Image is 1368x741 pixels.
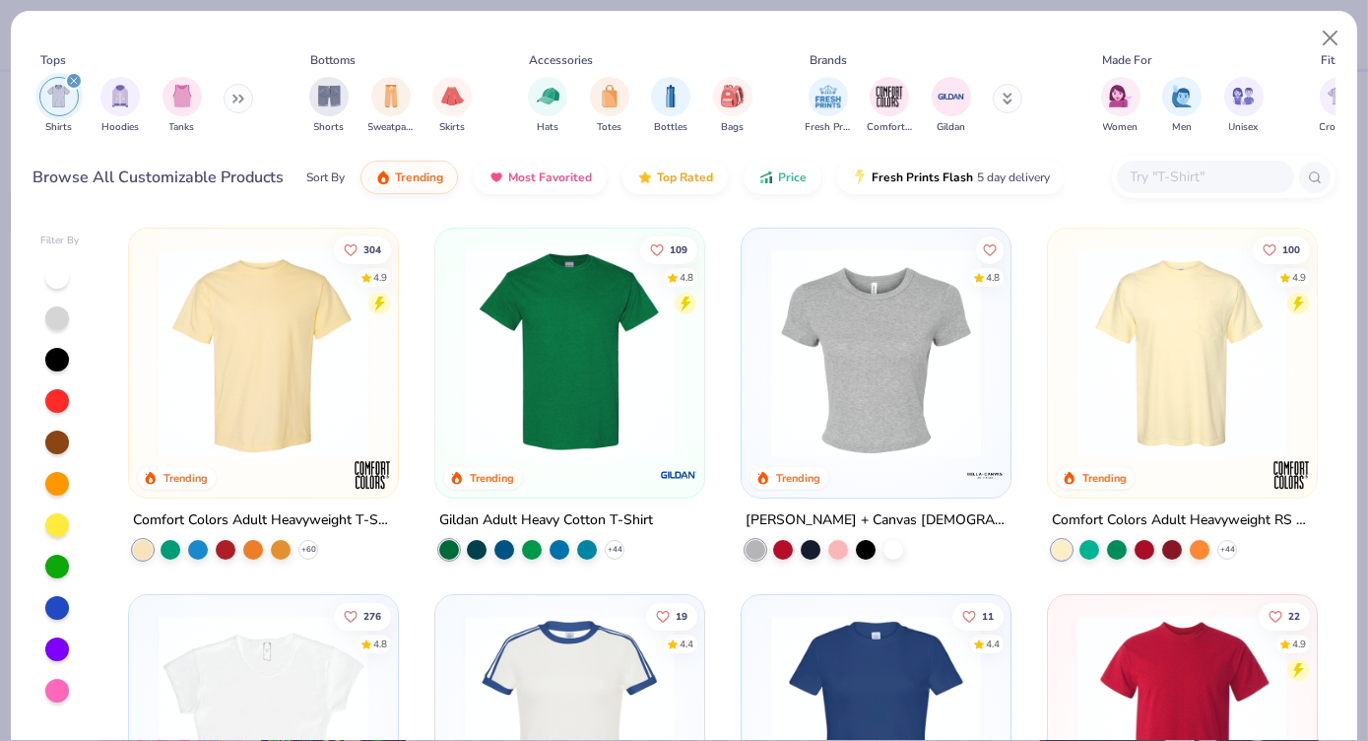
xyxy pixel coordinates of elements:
img: Shorts Image [318,85,341,107]
img: Hats Image [537,85,559,107]
img: Tanks Image [171,85,193,107]
button: Trending [360,161,458,194]
img: Gildan logo [659,455,698,495]
div: filter for Shorts [309,77,349,135]
button: filter button [713,77,752,135]
img: Totes Image [599,85,620,107]
button: Like [645,602,696,630]
div: filter for Fresh Prints [806,77,851,135]
span: Shirts [45,120,72,135]
input: Try "T-Shirt" [1129,166,1280,188]
img: most_fav.gif [489,169,504,185]
div: 4.9 [1291,637,1305,651]
img: Fresh Prints Image [814,82,843,111]
span: Price [778,169,807,185]
button: filter button [1162,77,1202,135]
span: Top Rated [657,169,713,185]
img: Skirts Image [441,85,464,107]
img: Bella + Canvas logo [965,455,1005,495]
button: Like [333,236,390,263]
span: 100 [1281,244,1299,254]
div: [PERSON_NAME] + Canvas [DEMOGRAPHIC_DATA]' Micro Ribbed Baby Tee [746,508,1007,533]
span: Hats [537,120,558,135]
img: db319196-8705-402d-8b46-62aaa07ed94f [455,248,684,458]
button: Close [1312,20,1349,57]
div: Fits [1321,51,1340,69]
button: Like [951,602,1003,630]
button: Like [1258,602,1309,630]
span: + 44 [1219,544,1234,556]
div: Brands [810,51,847,69]
button: filter button [432,77,472,135]
img: Unisex Image [1232,85,1255,107]
span: Totes [597,120,621,135]
span: Bags [721,120,744,135]
button: Fresh Prints Flash5 day delivery [837,161,1065,194]
span: 22 [1287,611,1299,621]
img: trending.gif [375,169,391,185]
div: filter for Shirts [39,77,79,135]
span: 11 [981,611,993,621]
div: filter for Hoodies [100,77,140,135]
span: Unisex [1229,120,1259,135]
img: Men Image [1171,85,1193,107]
img: Comfort Colors logo [1271,455,1311,495]
button: filter button [368,77,414,135]
img: Bags Image [721,85,743,107]
button: Price [744,161,821,194]
div: Bottoms [311,51,357,69]
span: 5 day delivery [977,167,1050,189]
div: filter for Hats [528,77,567,135]
span: Sweatpants [368,120,414,135]
button: filter button [309,77,349,135]
img: Comfort Colors Image [875,82,904,111]
button: filter button [1101,77,1140,135]
img: 284e3bdb-833f-4f21-a3b0-720291adcbd9 [1068,248,1297,458]
div: 4.8 [679,270,692,285]
span: 276 [362,611,380,621]
img: Gildan Image [937,82,966,111]
span: Skirts [439,120,465,135]
img: c7959168-479a-4259-8c5e-120e54807d6b [684,248,914,458]
button: filter button [867,77,912,135]
span: + 44 [607,544,621,556]
span: 19 [675,611,686,621]
span: Fresh Prints Flash [872,169,973,185]
div: filter for Women [1101,77,1140,135]
div: Accessories [530,51,594,69]
div: Made For [1102,51,1151,69]
button: Like [333,602,390,630]
img: Sweatpants Image [380,85,402,107]
div: filter for Tanks [163,77,202,135]
img: Comfort Colors logo [353,455,392,495]
span: Bottles [654,120,687,135]
button: filter button [651,77,690,135]
div: filter for Gildan [932,77,971,135]
div: filter for Bottles [651,77,690,135]
button: filter button [806,77,851,135]
img: TopRated.gif [637,169,653,185]
button: filter button [932,77,971,135]
div: Comfort Colors Adult Heavyweight T-Shirt [133,508,394,533]
div: Gildan Adult Heavy Cotton T-Shirt [439,508,653,533]
div: Browse All Customizable Products [33,166,285,189]
div: Comfort Colors Adult Heavyweight RS Pocket T-Shirt [1052,508,1313,533]
div: filter for Sweatpants [368,77,414,135]
img: Bottles Image [660,85,682,107]
span: Men [1172,120,1192,135]
img: Women Image [1109,85,1132,107]
span: Women [1103,120,1139,135]
span: Hoodies [101,120,139,135]
img: aa15adeb-cc10-480b-b531-6e6e449d5067 [761,248,991,458]
span: + 60 [300,544,315,556]
div: 4.9 [1291,270,1305,285]
div: 4.8 [372,637,386,651]
div: filter for Cropped [1320,77,1359,135]
div: filter for Bags [713,77,752,135]
button: filter button [163,77,202,135]
button: filter button [1320,77,1359,135]
span: Tanks [169,120,195,135]
button: filter button [1224,77,1264,135]
img: Cropped Image [1328,85,1350,107]
div: filter for Unisex [1224,77,1264,135]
